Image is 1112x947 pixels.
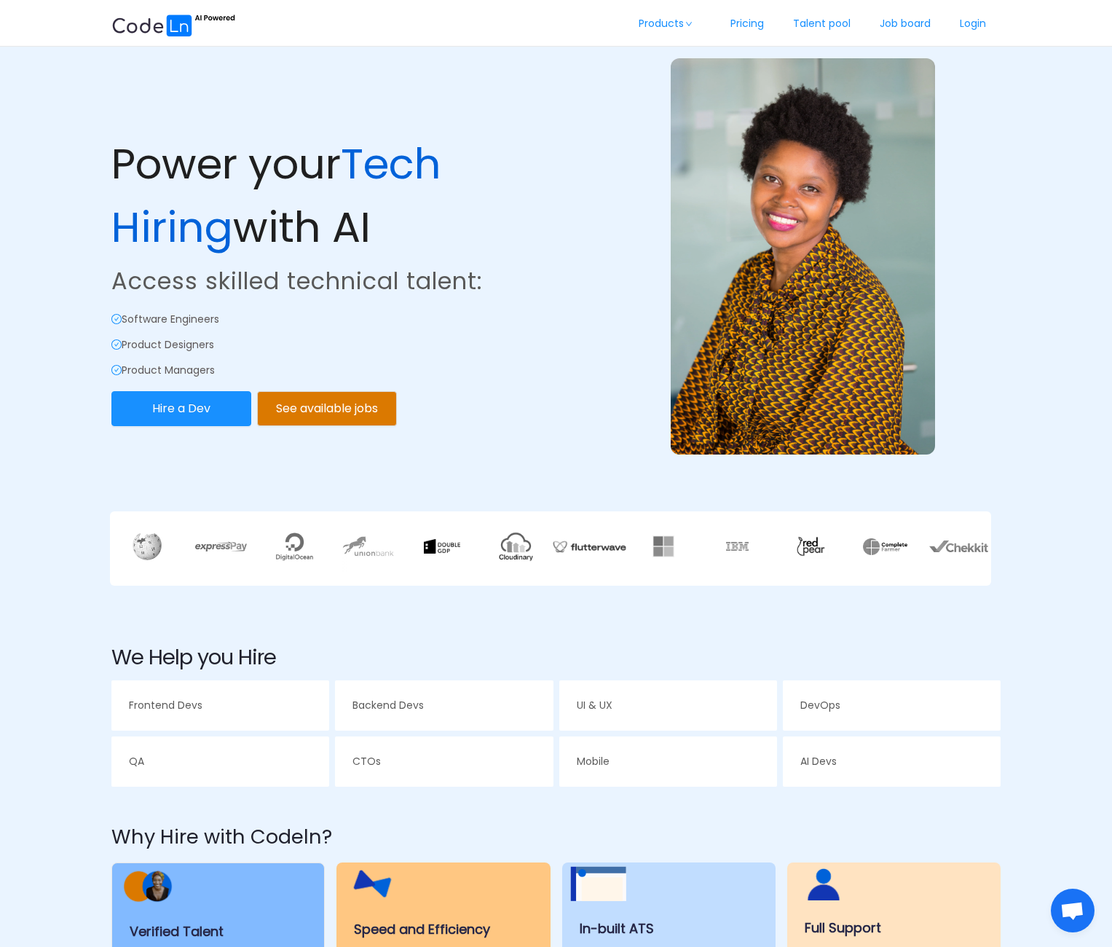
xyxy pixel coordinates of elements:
span: AI Devs [800,754,837,769]
h2: Why Hire with Codeln? [111,822,1001,852]
img: 3JiQAAAAAABZABt8ruoJIq32+N62SQO0hFKGtpKBtqUKlH8dAofS56CJ7FppICrj1pHkAOPKAAA= [792,534,829,559]
a: Open chat [1051,889,1095,932]
i: icon: check-circle [111,339,122,350]
p: Product Designers [111,337,553,353]
img: xNYAAAAAA= [863,538,907,555]
img: chekkit.0bccf985.webp [929,541,988,552]
span: Mobile [577,754,610,769]
img: example [562,862,626,901]
span: UI & UX [577,698,612,712]
img: example [671,58,934,455]
span: QA [129,754,144,769]
img: flutter.513ce320.webp [553,526,626,567]
img: ibm.f019ecc1.webp [726,542,748,551]
p: In-built ATS [580,919,758,938]
p: Product Managers [111,363,553,378]
img: digitalocean.9711bae0.webp [276,528,313,565]
img: express.25241924.webp [195,541,247,551]
a: DevOps [783,680,1001,731]
img: union.a1ab9f8d.webp [342,521,394,573]
img: example [336,862,401,902]
a: AI Devs [783,736,1001,787]
p: Power your with AI [111,133,553,259]
img: gdp.f5de0a9d.webp [424,539,461,554]
p: Speed and Efficiency [354,919,532,939]
h2: We Help you Hire [111,644,1001,670]
a: UI & UX [559,680,777,731]
i: icon: down [685,20,693,28]
span: DevOps [800,698,840,712]
img: wikipedia.924a3bd0.webp [133,533,162,560]
img: example [112,863,176,905]
a: QA [111,736,329,787]
i: icon: check-circle [111,365,122,375]
p: Software Engineers [111,312,553,327]
img: cloud.8900efb9.webp [497,528,535,565]
img: fq4AAAAAAAAAAA= [652,535,674,557]
span: Backend Devs [352,698,424,712]
p: Full Support [805,918,983,938]
a: CTOs [335,736,553,787]
img: ai.87e98a1d.svg [111,12,235,36]
a: Frontend Devs [111,680,329,731]
button: Hire a Dev [111,391,251,426]
button: See available jobs [257,391,397,426]
span: CTOs [352,754,381,769]
a: Mobile [559,736,777,787]
span: Frontend Devs [129,698,202,712]
img: example [787,862,851,901]
i: icon: check-circle [111,314,122,324]
a: Backend Devs [335,680,553,731]
p: Verified Talent [130,922,307,941]
p: Access skilled technical talent: [111,264,553,299]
